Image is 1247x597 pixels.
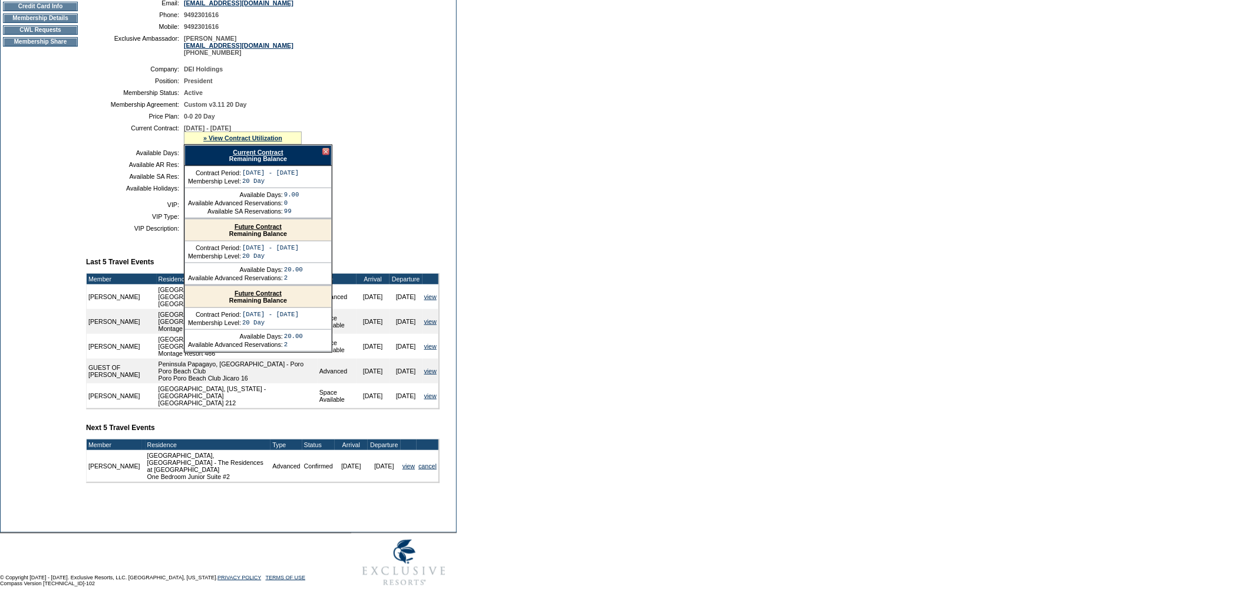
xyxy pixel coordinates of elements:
td: 20 Day [242,178,299,185]
span: [DATE] - [DATE] [184,124,231,132]
td: 99 [284,208,299,215]
td: [DATE] [357,359,390,383]
td: [DATE] [357,383,390,408]
td: Arrival [335,439,368,450]
td: 20 Day [242,252,299,260]
td: Arrival [357,274,390,284]
a: view [403,462,415,470]
a: Current Contract [233,149,283,156]
td: Available SA Reservations: [188,208,283,215]
td: Advanced [318,284,357,309]
td: Available Advanced Reservations: [188,274,283,281]
span: [PERSON_NAME] [PHONE_NUMBER] [184,35,293,56]
td: Available Days: [91,149,179,156]
td: [PERSON_NAME] [87,334,157,359]
td: Confirmed [302,450,335,482]
span: Custom v3.11 20 Day [184,101,247,108]
td: Departure [368,439,401,450]
td: 0 [284,199,299,206]
td: Space Available [318,309,357,334]
td: Member [87,274,157,284]
td: [DATE] [335,450,368,482]
td: CWL Requests [3,25,78,35]
td: Space Available [318,383,357,408]
td: [PERSON_NAME] [87,284,157,309]
div: Remaining Balance [185,219,331,241]
td: [DATE] [357,334,390,359]
a: view [424,368,437,375]
td: [PERSON_NAME] [87,450,142,482]
td: Price Plan: [91,113,179,120]
td: Available Days: [188,266,283,273]
td: Phone: [91,11,179,18]
a: Future Contract [235,223,282,230]
td: [GEOGRAPHIC_DATA], [GEOGRAPHIC_DATA] - The Residences at [GEOGRAPHIC_DATA] One Bedroom Junior Sui... [146,450,271,482]
td: Membership Level: [188,252,241,260]
b: Next 5 Travel Events [86,424,155,432]
a: view [424,318,437,325]
td: Credit Card Info [3,2,78,11]
td: [PERSON_NAME] [87,309,157,334]
td: [DATE] [357,309,390,334]
td: Mobile: [91,23,179,30]
td: 20.00 [284,266,303,273]
span: Active [184,89,203,96]
td: Company: [91,65,179,73]
a: [EMAIL_ADDRESS][DOMAIN_NAME] [184,42,293,49]
td: Membership Level: [188,178,241,185]
td: 20 Day [242,319,299,326]
td: [GEOGRAPHIC_DATA], [US_STATE] - [GEOGRAPHIC_DATA] Montage Resort 312 [157,309,318,334]
td: 20.00 [284,333,303,340]
td: [DATE] [357,284,390,309]
td: 9.00 [284,191,299,198]
a: TERMS OF USE [266,575,306,580]
td: [DATE] [390,334,423,359]
td: Exclusive Ambassador: [91,35,179,56]
span: DEI Holdings [184,65,223,73]
td: [DATE] [390,309,423,334]
td: Member [87,439,142,450]
td: [PERSON_NAME] [87,383,157,408]
td: [DATE] - [DATE] [242,169,299,176]
td: Membership Share [3,37,78,47]
td: Membership Agreement: [91,101,179,108]
td: Available Holidays: [91,185,179,192]
a: view [424,293,437,300]
a: view [424,343,437,350]
td: Advanced [318,359,357,383]
td: VIP Description: [91,225,179,232]
td: Membership Status: [91,89,179,96]
td: Contract Period: [188,311,241,318]
td: [DATE] [390,359,423,383]
td: Type [318,274,357,284]
td: Position: [91,77,179,84]
td: [GEOGRAPHIC_DATA], [GEOGRAPHIC_DATA] - [GEOGRAPHIC_DATA], [GEOGRAPHIC_DATA] [GEOGRAPHIC_DATA] [157,284,318,309]
td: [GEOGRAPHIC_DATA], [US_STATE] - [GEOGRAPHIC_DATA] Montage Resort 466 [157,334,318,359]
img: Exclusive Resorts [351,533,457,592]
td: 2 [284,341,303,348]
td: Residence [146,439,271,450]
td: Advanced [270,450,302,482]
td: Available Advanced Reservations: [188,341,283,348]
td: Departure [390,274,423,284]
td: Available Advanced Reservations: [188,199,283,206]
div: Remaining Balance [185,286,331,308]
a: PRIVACY POLICY [217,575,261,580]
td: VIP: [91,201,179,208]
td: VIP Type: [91,213,179,220]
td: [DATE] [390,284,423,309]
td: Space Available [318,334,357,359]
a: Future Contract [235,290,282,297]
td: Membership Level: [188,319,241,326]
a: » View Contract Utilization [203,135,282,142]
td: Available Days: [188,333,283,340]
b: Last 5 Travel Events [86,258,154,266]
td: [DATE] [368,450,401,482]
td: 2 [284,274,303,281]
div: Remaining Balance [184,145,332,166]
span: 9492301616 [184,11,219,18]
td: [GEOGRAPHIC_DATA], [US_STATE] - [GEOGRAPHIC_DATA] [GEOGRAPHIC_DATA] 212 [157,383,318,408]
td: Contract Period: [188,244,241,251]
span: 9492301616 [184,23,219,30]
a: cancel [418,462,437,470]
